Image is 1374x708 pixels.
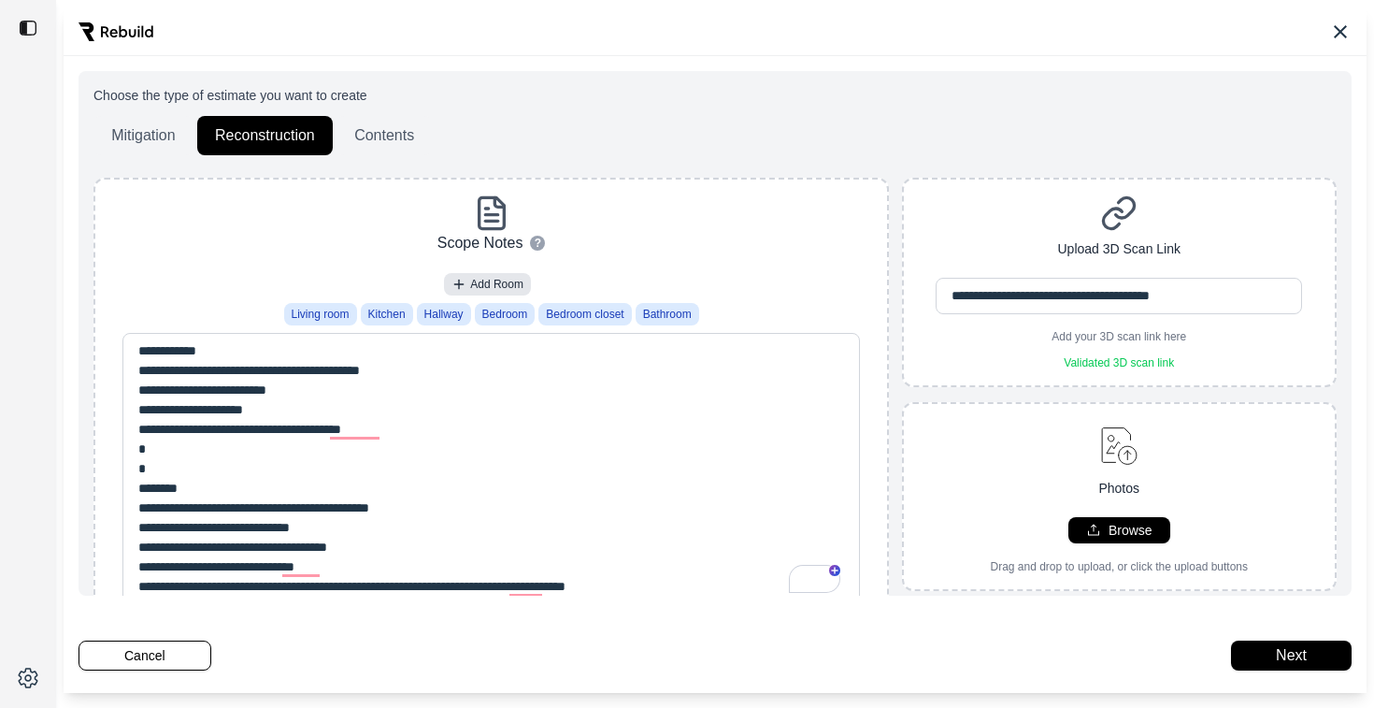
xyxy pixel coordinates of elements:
button: Living room [284,303,357,325]
p: Browse [1109,521,1152,540]
textarea: To enrich screen reader interactions, please activate Accessibility in Grammarly extension settings [122,333,861,605]
span: Hallway [424,307,464,322]
span: ? [535,236,541,251]
p: Validated 3D scan link [1052,355,1185,370]
p: Add your 3D scan link here [1052,329,1186,344]
span: Bedroom [482,307,528,322]
button: Kitchen [361,303,413,325]
button: Contents [336,116,432,155]
button: Browse [1068,517,1170,543]
button: Bedroom [475,303,536,325]
button: Next [1231,641,1352,671]
span: Bedroom closet [546,307,623,322]
img: Rebuild [79,22,153,41]
p: Upload 3D Scan Link [1057,239,1181,259]
span: Bathroom [643,307,692,322]
span: Add Room [470,277,523,292]
button: Bedroom closet [538,303,631,325]
button: Bathroom [636,303,699,325]
button: Mitigation [93,116,193,155]
p: Scope Notes [437,232,523,254]
button: Cancel [79,641,211,671]
button: Add Room [444,273,531,296]
p: Choose the type of estimate you want to create [93,86,1337,105]
img: upload-image.svg [1093,419,1146,471]
p: Drag and drop to upload, or click the upload buttons [990,559,1248,574]
img: toggle sidebar [19,19,37,37]
p: Photos [1098,479,1139,498]
button: Reconstruction [197,116,333,155]
button: Hallway [417,303,471,325]
span: Kitchen [368,307,406,322]
span: Living room [292,307,350,322]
